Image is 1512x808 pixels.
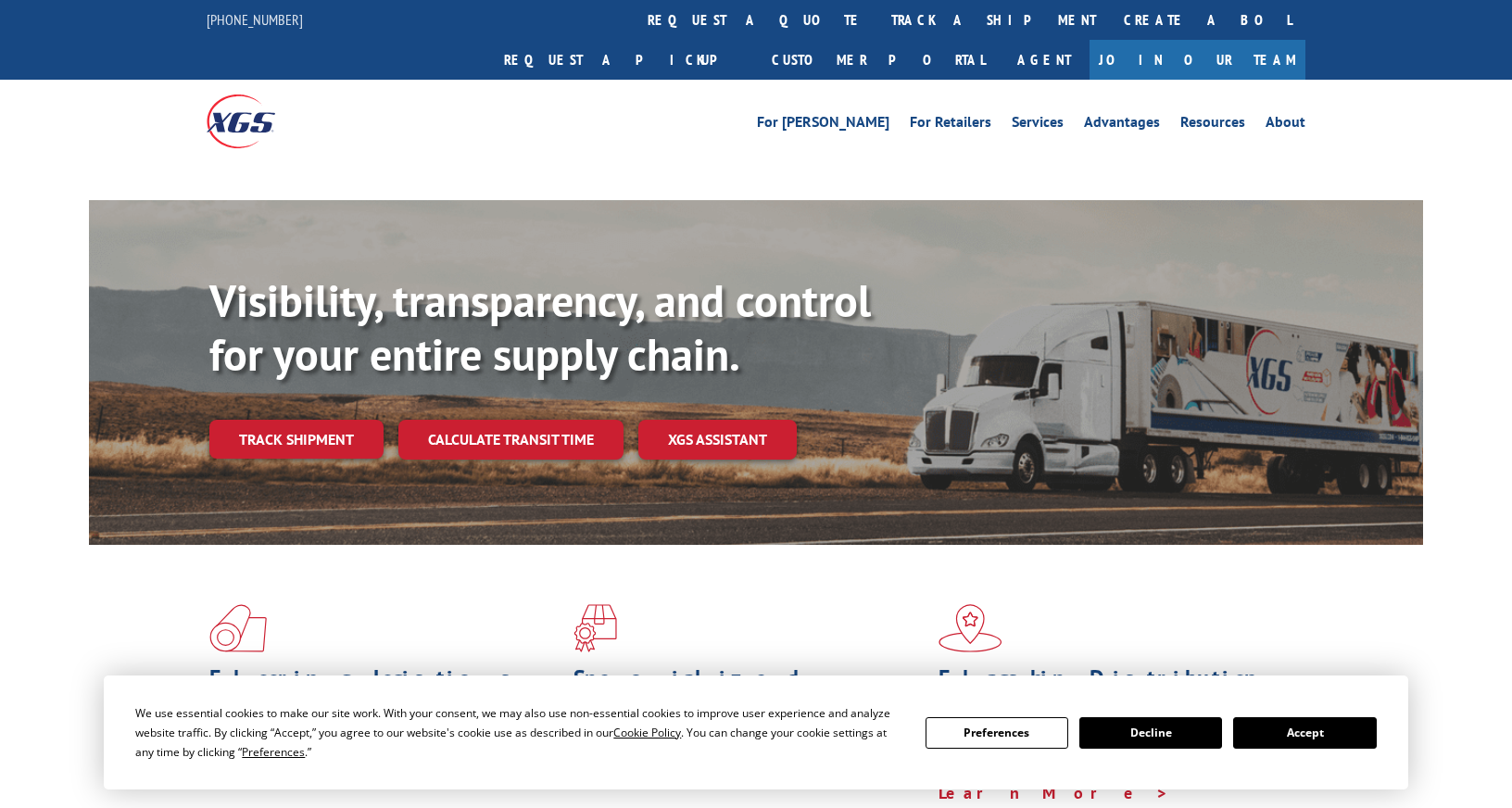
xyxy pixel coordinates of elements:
[758,40,999,80] a: Customer Portal
[926,717,1068,749] button: Preferences
[209,420,384,459] a: Track shipment
[573,667,924,721] h1: Specialized Freight Experts
[910,115,991,135] a: For Retailers
[939,604,1002,652] img: xgs-icon-flagship-distribution-model-red
[398,420,624,460] a: Calculate transit time
[242,744,305,760] span: Preferences
[490,40,758,80] a: Request a pickup
[999,40,1090,80] a: Agent
[638,420,797,460] a: XGS ASSISTANT
[1180,115,1245,135] a: Resources
[1079,717,1222,749] button: Decline
[939,667,1289,721] h1: Flagship Distribution Model
[104,675,1408,789] div: Cookie Consent Prompt
[613,725,681,740] span: Cookie Policy
[1266,115,1305,135] a: About
[135,703,902,762] div: We use essential cookies to make our site work. With your consent, we may also use non-essential ...
[207,10,303,29] a: [PHONE_NUMBER]
[1233,717,1376,749] button: Accept
[939,782,1169,803] a: Learn More >
[209,271,871,383] b: Visibility, transparency, and control for your entire supply chain.
[1012,115,1064,135] a: Services
[1090,40,1305,80] a: Join Our Team
[209,604,267,652] img: xgs-icon-total-supply-chain-intelligence-red
[209,667,560,721] h1: Flooring Logistics Solutions
[573,604,617,652] img: xgs-icon-focused-on-flooring-red
[1084,115,1160,135] a: Advantages
[757,115,889,135] a: For [PERSON_NAME]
